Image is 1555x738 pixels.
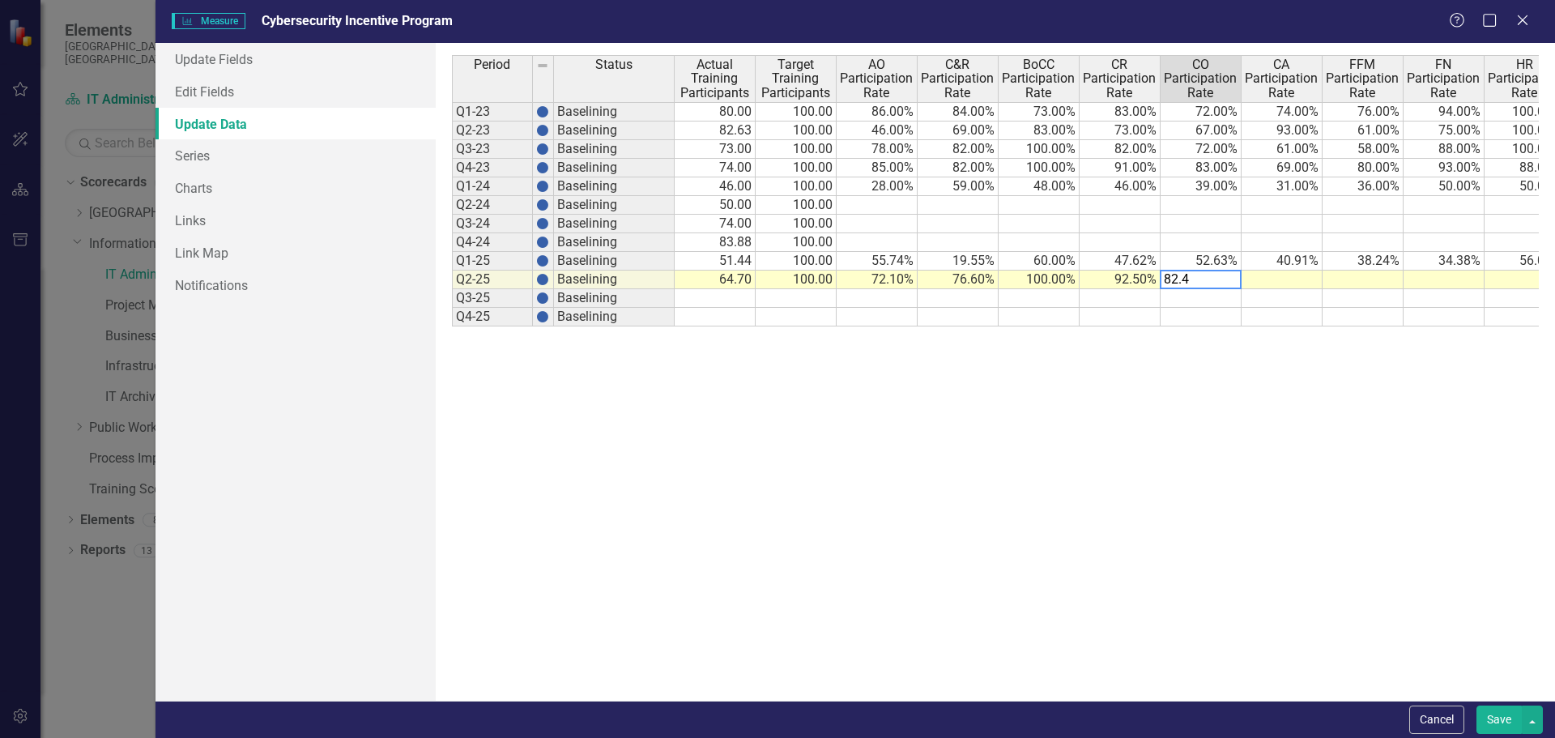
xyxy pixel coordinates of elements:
[554,196,675,215] td: Baselining
[536,59,549,72] img: 8DAGhfEEPCf229AAAAAElFTkSuQmCC
[554,271,675,289] td: Baselining
[1245,58,1319,100] span: CA Participation Rate
[840,58,914,100] span: AO Participation Rate
[1323,159,1404,177] td: 80.00%
[1404,159,1485,177] td: 93.00%
[452,215,533,233] td: Q3-24
[837,177,918,196] td: 28.00%
[474,58,510,72] span: Period
[452,271,533,289] td: Q2-25
[999,102,1080,122] td: 73.00%
[554,308,675,326] td: Baselining
[837,159,918,177] td: 85.00%
[452,159,533,177] td: Q4-23
[675,122,756,140] td: 82.63
[155,237,436,269] a: Link Map
[756,159,837,177] td: 100.00
[999,252,1080,271] td: 60.00%
[452,102,533,122] td: Q1-23
[155,108,436,140] a: Update Data
[1164,58,1238,100] span: CO Participation Rate
[452,140,533,159] td: Q3-23
[675,271,756,289] td: 64.70
[1242,122,1323,140] td: 93.00%
[536,180,549,193] img: BgCOk07PiH71IgAAAABJRU5ErkJggg==
[1242,140,1323,159] td: 61.00%
[1404,122,1485,140] td: 75.00%
[554,102,675,122] td: Baselining
[1323,140,1404,159] td: 58.00%
[536,292,549,305] img: BgCOk07PiH71IgAAAABJRU5ErkJggg==
[452,177,533,196] td: Q1-24
[1080,271,1161,289] td: 92.50%
[536,198,549,211] img: BgCOk07PiH71IgAAAABJRU5ErkJggg==
[999,140,1080,159] td: 100.00%
[1080,122,1161,140] td: 73.00%
[1080,102,1161,122] td: 83.00%
[1242,252,1323,271] td: 40.91%
[155,204,436,237] a: Links
[536,105,549,118] img: BgCOk07PiH71IgAAAABJRU5ErkJggg==
[536,236,549,249] img: BgCOk07PiH71IgAAAABJRU5ErkJggg==
[918,271,999,289] td: 76.60%
[1242,102,1323,122] td: 74.00%
[452,122,533,140] td: Q2-23
[1407,58,1480,100] span: FN Participation Rate
[452,289,533,308] td: Q3-25
[675,159,756,177] td: 74.00
[262,13,453,28] span: Cybersecurity Incentive Program
[536,124,549,137] img: BgCOk07PiH71IgAAAABJRU5ErkJggg==
[1323,122,1404,140] td: 61.00%
[999,122,1080,140] td: 83.00%
[554,289,675,308] td: Baselining
[918,159,999,177] td: 82.00%
[1161,140,1242,159] td: 72.00%
[675,252,756,271] td: 51.44
[554,252,675,271] td: Baselining
[536,273,549,286] img: BgCOk07PiH71IgAAAABJRU5ErkJggg==
[1161,102,1242,122] td: 72.00%
[554,122,675,140] td: Baselining
[759,58,833,100] span: Target Training Participants
[452,196,533,215] td: Q2-24
[837,122,918,140] td: 46.00%
[918,252,999,271] td: 19.55%
[172,13,245,29] span: Measure
[1404,102,1485,122] td: 94.00%
[536,143,549,156] img: BgCOk07PiH71IgAAAABJRU5ErkJggg==
[155,172,436,204] a: Charts
[1326,58,1399,100] span: FFM Participation Rate
[756,233,837,252] td: 100.00
[1404,177,1485,196] td: 50.00%
[554,215,675,233] td: Baselining
[837,271,918,289] td: 72.10%
[554,140,675,159] td: Baselining
[1161,177,1242,196] td: 39.00%
[1242,159,1323,177] td: 69.00%
[155,75,436,108] a: Edit Fields
[1080,140,1161,159] td: 82.00%
[536,217,549,230] img: BgCOk07PiH71IgAAAABJRU5ErkJggg==
[756,122,837,140] td: 100.00
[756,177,837,196] td: 100.00
[1476,706,1522,734] button: Save
[1323,102,1404,122] td: 76.00%
[921,58,995,100] span: C&R Participation Rate
[999,177,1080,196] td: 48.00%
[554,177,675,196] td: Baselining
[837,102,918,122] td: 86.00%
[918,122,999,140] td: 69.00%
[1080,177,1161,196] td: 46.00%
[1404,140,1485,159] td: 88.00%
[756,252,837,271] td: 100.00
[999,159,1080,177] td: 100.00%
[675,215,756,233] td: 74.00
[1323,252,1404,271] td: 38.24%
[1161,122,1242,140] td: 67.00%
[756,215,837,233] td: 100.00
[452,308,533,326] td: Q4-25
[756,271,837,289] td: 100.00
[1083,58,1157,100] span: CR Participation Rate
[536,161,549,174] img: BgCOk07PiH71IgAAAABJRU5ErkJggg==
[1080,252,1161,271] td: 47.62%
